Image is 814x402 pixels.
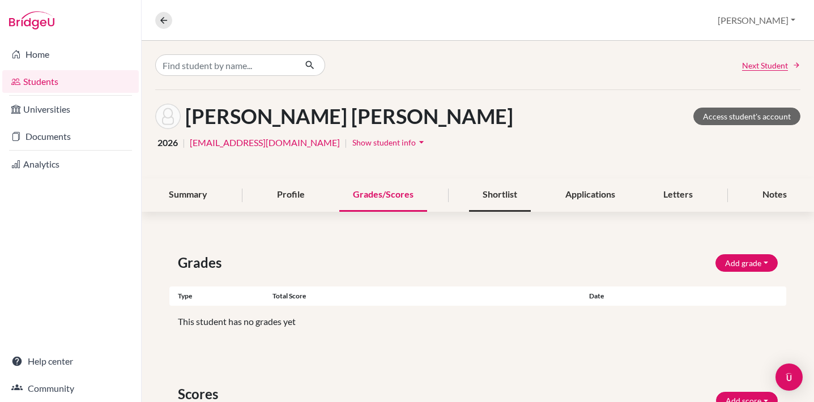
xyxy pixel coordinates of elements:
span: Show student info [352,138,416,147]
span: Next Student [742,59,788,71]
span: | [344,136,347,149]
span: 2026 [157,136,178,149]
a: Students [2,70,139,93]
h1: [PERSON_NAME] [PERSON_NAME] [185,104,513,129]
div: Summary [155,178,221,212]
div: Shortlist [469,178,531,212]
div: Date [581,291,735,301]
div: Letters [650,178,706,212]
a: Help center [2,350,139,373]
a: Access student's account [693,108,800,125]
button: Show student infoarrow_drop_down [352,134,428,151]
a: Next Student [742,59,800,71]
span: Grades [178,253,226,273]
div: Open Intercom Messenger [775,363,803,391]
a: Documents [2,125,139,148]
button: Add grade [715,254,778,272]
p: This student has no grades yet [178,315,778,328]
input: Find student by name... [155,54,296,76]
div: Grades/Scores [339,178,427,212]
span: | [182,136,185,149]
button: [PERSON_NAME] [713,10,800,31]
a: [EMAIL_ADDRESS][DOMAIN_NAME] [190,136,340,149]
div: Total score [272,291,581,301]
a: Analytics [2,153,139,176]
div: Profile [263,178,318,212]
div: Notes [749,178,800,212]
div: Applications [552,178,629,212]
a: Home [2,43,139,66]
div: Type [169,291,272,301]
img: Bridge-U [9,11,54,29]
i: arrow_drop_down [416,136,427,148]
a: Universities [2,98,139,121]
img: JUANITA AVILA OCHOA's avatar [155,104,181,129]
a: Community [2,377,139,400]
